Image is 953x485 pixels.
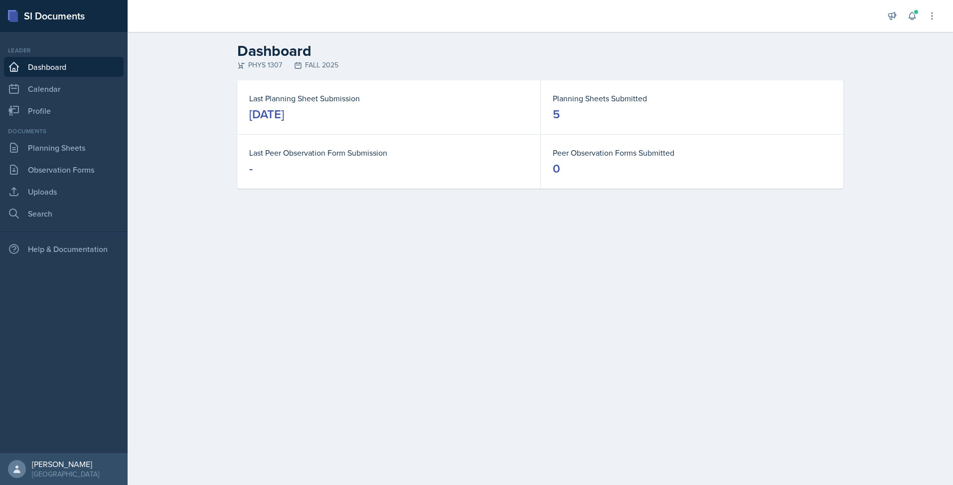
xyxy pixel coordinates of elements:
dt: Last Peer Observation Form Submission [249,147,528,159]
a: Dashboard [4,57,124,77]
a: Profile [4,101,124,121]
div: 5 [553,106,560,122]
a: Calendar [4,79,124,99]
div: - [249,161,253,177]
h2: Dashboard [237,42,843,60]
div: [PERSON_NAME] [32,459,99,469]
div: Help & Documentation [4,239,124,259]
div: 0 [553,161,560,177]
dt: Peer Observation Forms Submitted [553,147,831,159]
a: Search [4,204,124,224]
div: [GEOGRAPHIC_DATA] [32,469,99,479]
dt: Planning Sheets Submitted [553,92,831,104]
a: Uploads [4,182,124,202]
div: PHYS 1307 FALL 2025 [237,60,843,70]
div: Documents [4,127,124,136]
dt: Last Planning Sheet Submission [249,92,528,104]
div: [DATE] [249,106,284,122]
a: Planning Sheets [4,138,124,158]
a: Observation Forms [4,160,124,180]
div: Leader [4,46,124,55]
